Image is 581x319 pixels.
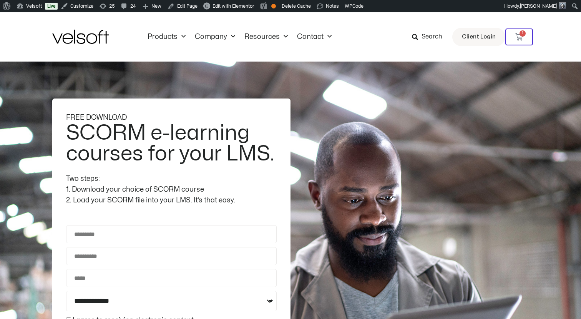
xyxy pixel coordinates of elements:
[66,174,277,184] div: Two steps:
[462,32,496,42] span: Client Login
[422,32,442,42] span: Search
[143,33,336,41] nav: Menu
[520,30,526,37] span: 1
[66,123,275,164] h2: SCORM e-learning courses for your LMS.
[66,184,277,195] div: 1. Download your choice of SCORM course
[520,3,557,9] span: [PERSON_NAME]
[292,33,336,41] a: ContactMenu Toggle
[143,33,190,41] a: ProductsMenu Toggle
[505,28,533,45] a: 1
[45,3,58,10] a: Live
[271,4,276,8] div: OK
[66,195,277,206] div: 2. Load your SCORM file into your LMS. It’s that easy.
[190,33,240,41] a: CompanyMenu Toggle
[452,28,505,46] a: Client Login
[240,33,292,41] a: ResourcesMenu Toggle
[66,112,277,123] div: FREE DOWNLOAD
[212,3,254,9] span: Edit with Elementor
[52,30,109,44] img: Velsoft Training Materials
[412,30,448,43] a: Search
